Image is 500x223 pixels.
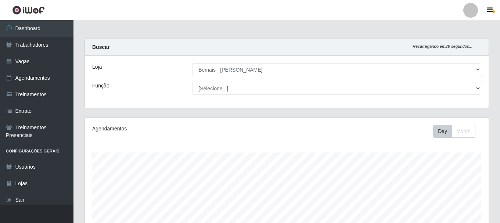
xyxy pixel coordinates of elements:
[92,44,109,50] strong: Buscar
[92,63,102,71] label: Loja
[433,125,452,138] button: Day
[433,125,475,138] div: First group
[12,6,45,15] img: CoreUI Logo
[452,125,475,138] button: Month
[413,44,472,48] i: Recarregando em 29 segundos...
[92,125,248,133] div: Agendamentos
[433,125,481,138] div: Toolbar with button groups
[92,82,109,90] label: Função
